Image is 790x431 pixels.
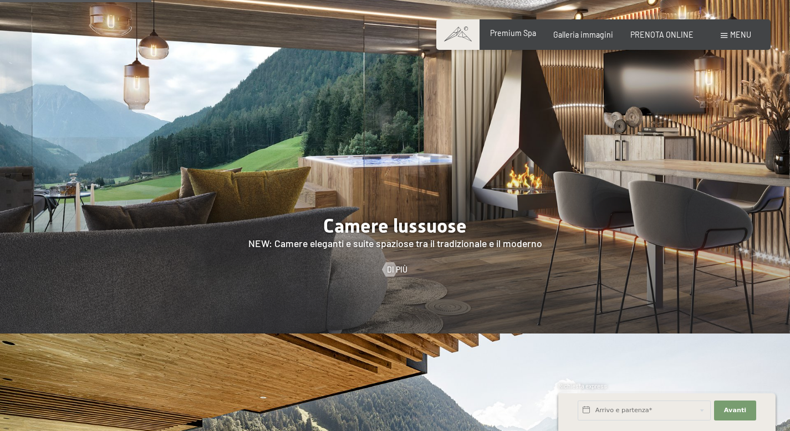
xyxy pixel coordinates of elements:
span: Avanti [724,406,746,415]
a: Galleria immagini [553,30,613,39]
button: Avanti [714,401,756,420]
span: Menu [730,30,751,39]
a: Premium Spa [490,28,536,38]
span: Richiesta express [558,382,607,389]
a: Di più [383,264,408,275]
a: PRENOTA ONLINE [630,30,694,39]
span: Di più [387,264,407,275]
